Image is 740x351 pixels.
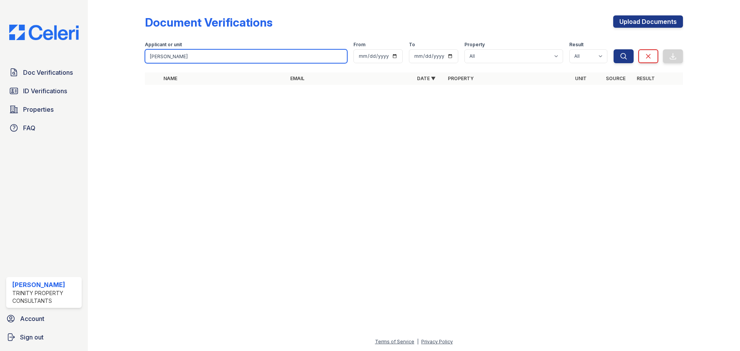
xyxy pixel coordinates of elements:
[12,289,79,305] div: Trinity Property Consultants
[23,68,73,77] span: Doc Verifications
[12,280,79,289] div: [PERSON_NAME]
[637,76,655,81] a: Result
[20,314,44,323] span: Account
[290,76,304,81] a: Email
[575,76,587,81] a: Unit
[613,15,683,28] a: Upload Documents
[375,339,414,344] a: Terms of Service
[20,333,44,342] span: Sign out
[6,83,82,99] a: ID Verifications
[163,76,177,81] a: Name
[145,15,272,29] div: Document Verifications
[23,86,67,96] span: ID Verifications
[448,76,474,81] a: Property
[6,120,82,136] a: FAQ
[6,102,82,117] a: Properties
[3,311,85,326] a: Account
[6,65,82,80] a: Doc Verifications
[3,329,85,345] a: Sign out
[145,42,182,48] label: Applicant or unit
[464,42,485,48] label: Property
[569,42,584,48] label: Result
[421,339,453,344] a: Privacy Policy
[23,105,54,114] span: Properties
[417,339,419,344] div: |
[606,76,626,81] a: Source
[409,42,415,48] label: To
[353,42,365,48] label: From
[417,76,436,81] a: Date ▼
[3,25,85,40] img: CE_Logo_Blue-a8612792a0a2168367f1c8372b55b34899dd931a85d93a1a3d3e32e68fde9ad4.png
[23,123,35,133] span: FAQ
[145,49,347,63] input: Search by name, email, or unit number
